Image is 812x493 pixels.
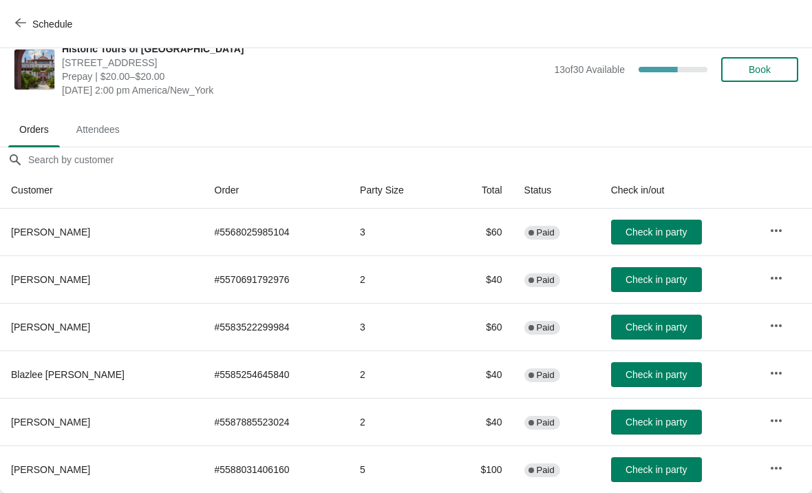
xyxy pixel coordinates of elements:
td: 2 [349,350,448,398]
th: Status [513,172,600,209]
span: [DATE] 2:00 pm America/New_York [62,83,547,97]
span: Paid [537,465,555,476]
span: Check in party [626,417,687,428]
span: Check in party [626,227,687,238]
span: Check in party [626,369,687,380]
td: 2 [349,398,448,445]
td: $40 [448,255,513,303]
button: Check in party [611,267,702,292]
button: Book [721,57,798,82]
span: Paid [537,417,555,428]
span: [PERSON_NAME] [11,464,90,475]
td: # 5570691792976 [204,255,350,303]
td: 5 [349,445,448,493]
span: Schedule [32,19,72,30]
span: Orders [8,117,60,142]
span: Prepay | $20.00–$20.00 [62,70,547,83]
button: Check in party [611,220,702,244]
span: Paid [537,227,555,238]
th: Order [204,172,350,209]
img: Historic Tours of Flagler College [14,50,54,90]
th: Party Size [349,172,448,209]
span: [PERSON_NAME] [11,322,90,333]
button: Check in party [611,315,702,339]
span: Book [749,64,771,75]
th: Total [448,172,513,209]
td: # 5583522299984 [204,303,350,350]
td: $40 [448,350,513,398]
span: [STREET_ADDRESS] [62,56,547,70]
button: Check in party [611,457,702,482]
span: Paid [537,275,555,286]
input: Search by customer [28,147,812,172]
th: Check in/out [600,172,758,209]
span: Check in party [626,322,687,333]
td: # 5587885523024 [204,398,350,445]
span: Check in party [626,464,687,475]
button: Check in party [611,410,702,434]
td: $100 [448,445,513,493]
span: [PERSON_NAME] [11,417,90,428]
span: Attendees [65,117,131,142]
td: # 5585254645840 [204,350,350,398]
span: 13 of 30 Available [554,64,625,75]
span: Paid [537,322,555,333]
span: [PERSON_NAME] [11,227,90,238]
td: # 5588031406160 [204,445,350,493]
td: 2 [349,255,448,303]
button: Schedule [7,12,83,36]
td: 3 [349,303,448,350]
td: # 5568025985104 [204,209,350,255]
td: 3 [349,209,448,255]
td: $60 [448,303,513,350]
td: $40 [448,398,513,445]
span: Blazlee [PERSON_NAME] [11,369,125,380]
td: $60 [448,209,513,255]
span: Check in party [626,274,687,285]
span: Historic Tours of [GEOGRAPHIC_DATA] [62,42,547,56]
span: Paid [537,370,555,381]
span: [PERSON_NAME] [11,274,90,285]
button: Check in party [611,362,702,387]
